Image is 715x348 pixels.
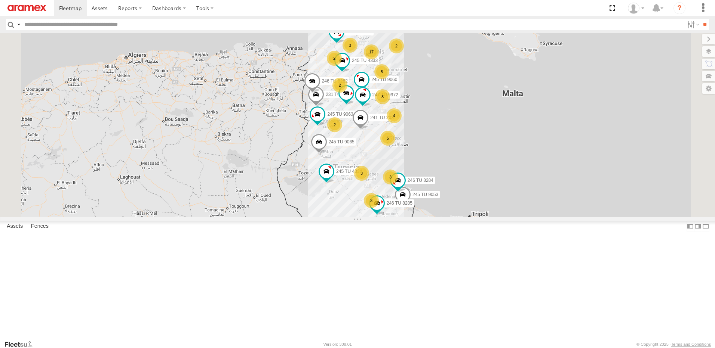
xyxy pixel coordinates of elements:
[380,131,395,146] div: 5
[636,342,711,347] div: © Copyright 2025 -
[3,221,27,232] label: Assets
[702,83,715,94] label: Map Settings
[346,29,372,34] span: 245 TU 4328
[16,19,22,30] label: Search Query
[27,221,52,232] label: Fences
[364,44,379,59] div: 17
[625,3,647,14] div: Ahmed Khanfir
[323,342,352,347] div: Version: 308.01
[370,115,396,120] span: 241 TU 2031
[671,342,711,347] a: Terms and Conditions
[364,193,379,208] div: 3
[4,341,39,348] a: Visit our Website
[412,192,438,197] span: 245 TU 9053
[387,201,412,206] span: 246 TU 8285
[389,38,404,53] div: 2
[383,170,398,184] div: 3
[687,221,694,232] label: Dock Summary Table to the Left
[375,89,390,104] div: 8
[408,178,433,183] span: 246 TU 8284
[684,19,700,30] label: Search Filter Options
[387,108,402,123] div: 4
[332,78,347,93] div: 2
[343,38,357,53] div: 3
[374,64,389,79] div: 5
[702,221,709,232] label: Hide Summary Table
[329,139,355,145] span: 245 TU 9065
[371,77,397,82] span: 245 TU 9060
[352,58,378,63] span: 245 TU 4333
[326,92,352,97] span: 231 TU 3163
[322,78,348,84] span: 246 TU 8282
[694,221,702,232] label: Dock Summary Table to the Right
[336,168,362,174] span: 245 TU 4334
[327,51,342,66] div: 2
[327,112,353,117] span: 245 TU 9063
[7,5,46,11] img: aramex-logo.svg
[372,92,398,97] span: 247 TU 9972
[673,2,685,14] i: ?
[327,117,342,132] div: 2
[354,166,369,181] div: 3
